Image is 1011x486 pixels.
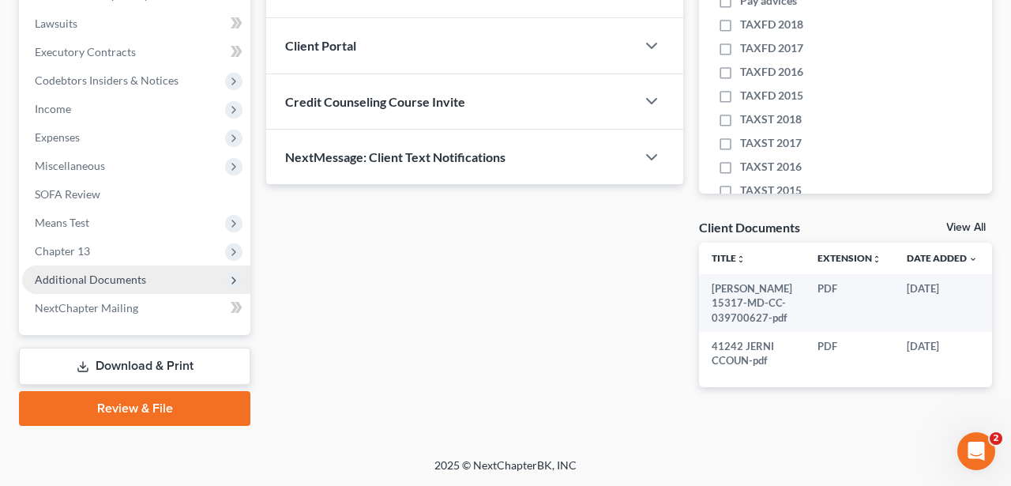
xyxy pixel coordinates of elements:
span: Miscellaneous [35,159,105,172]
i: unfold_more [736,254,746,264]
span: SOFA Review [35,187,100,201]
a: Titleunfold_more [712,252,746,264]
a: Date Added expand_more [907,252,978,264]
a: Lawsuits [22,9,250,38]
span: TAXST 2018 [740,111,802,127]
span: Lawsuits [35,17,77,30]
iframe: Intercom live chat [957,432,995,470]
i: unfold_more [872,254,881,264]
span: 2 [990,432,1002,445]
span: Income [35,102,71,115]
span: Expenses [35,130,80,144]
span: TAXST 2016 [740,159,802,175]
span: NextMessage: Client Text Notifications [285,149,505,164]
td: [DATE] [894,274,990,332]
span: TAXST 2015 [740,183,802,198]
span: TAXST 2017 [740,135,802,151]
td: [DATE] [894,332,990,375]
a: NextChapter Mailing [22,294,250,322]
span: Executory Contracts [35,45,136,58]
a: Extensionunfold_more [817,252,881,264]
span: NextChapter Mailing [35,301,138,315]
div: Client Documents [699,219,800,235]
a: Executory Contracts [22,38,250,66]
span: TAXFD 2018 [740,17,803,32]
td: PDF [805,274,894,332]
a: Review & File [19,391,250,426]
span: Client Portal [285,38,356,53]
span: Credit Counseling Course Invite [285,94,465,109]
a: SOFA Review [22,180,250,209]
span: TAXFD 2016 [740,64,803,80]
a: View All [946,222,986,233]
td: [PERSON_NAME] 15317-MD-CC-039700627-pdf [699,274,805,332]
a: Download & Print [19,348,250,385]
span: Additional Documents [35,273,146,286]
i: expand_more [968,254,978,264]
td: PDF [805,332,894,375]
td: 41242 JERNI CCOUN-pdf [699,332,805,375]
span: TAXFD 2015 [740,88,803,104]
span: Means Test [35,216,89,229]
span: Codebtors Insiders & Notices [35,73,179,87]
span: Chapter 13 [35,244,90,258]
div: 2025 © NextChapterBK, INC [55,458,956,486]
span: TAXFD 2017 [740,40,803,56]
